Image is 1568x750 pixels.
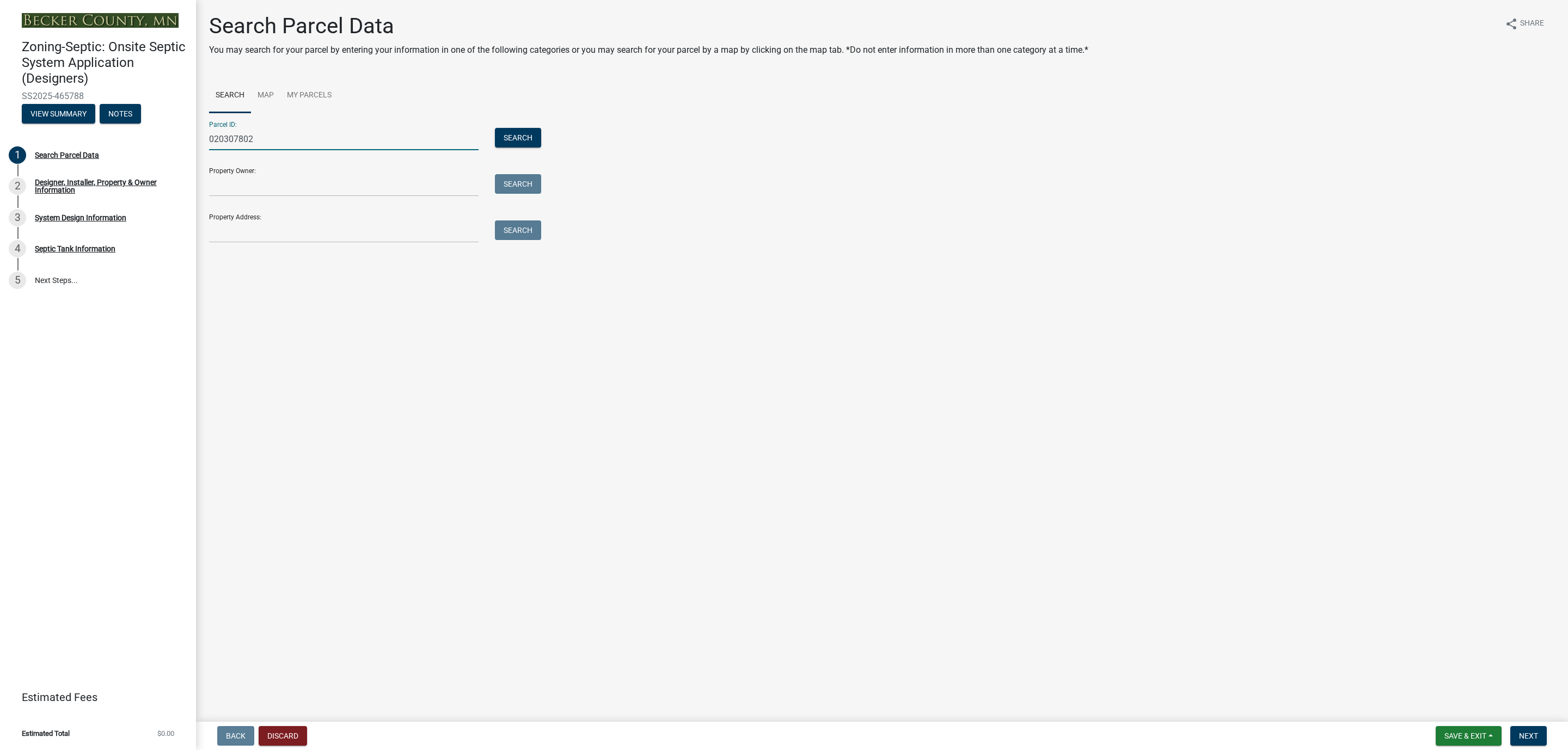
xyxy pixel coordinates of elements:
[35,214,126,222] div: System Design Information
[280,78,338,113] a: My Parcels
[209,44,1088,57] p: You may search for your parcel by entering your information in one of the following categories or...
[1436,726,1502,746] button: Save & Exit
[9,177,26,195] div: 2
[22,13,179,28] img: Becker County, Minnesota
[35,179,179,194] div: Designer, Installer, Property & Owner Information
[226,731,246,740] span: Back
[495,220,541,240] button: Search
[1444,731,1486,740] span: Save & Exit
[35,151,99,159] div: Search Parcel Data
[9,686,179,708] a: Estimated Fees
[22,39,187,86] h4: Zoning-Septic: Onsite Septic System Application (Designers)
[1520,17,1544,30] span: Share
[9,272,26,289] div: 5
[495,128,541,147] button: Search
[9,209,26,226] div: 3
[251,78,280,113] a: Map
[1505,17,1518,30] i: share
[22,730,70,737] span: Estimated Total
[1496,13,1553,34] button: shareShare
[259,726,307,746] button: Discard
[100,110,141,119] wm-modal-confirm: Notes
[495,174,541,194] button: Search
[9,240,26,257] div: 4
[22,110,95,119] wm-modal-confirm: Summary
[100,104,141,124] button: Notes
[157,730,174,737] span: $0.00
[1519,731,1538,740] span: Next
[1510,726,1547,746] button: Next
[9,146,26,164] div: 1
[35,245,115,253] div: Septic Tank Information
[209,78,251,113] a: Search
[22,91,174,101] span: SS2025-465788
[22,104,95,124] button: View Summary
[217,726,254,746] button: Back
[209,13,1088,39] h1: Search Parcel Data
